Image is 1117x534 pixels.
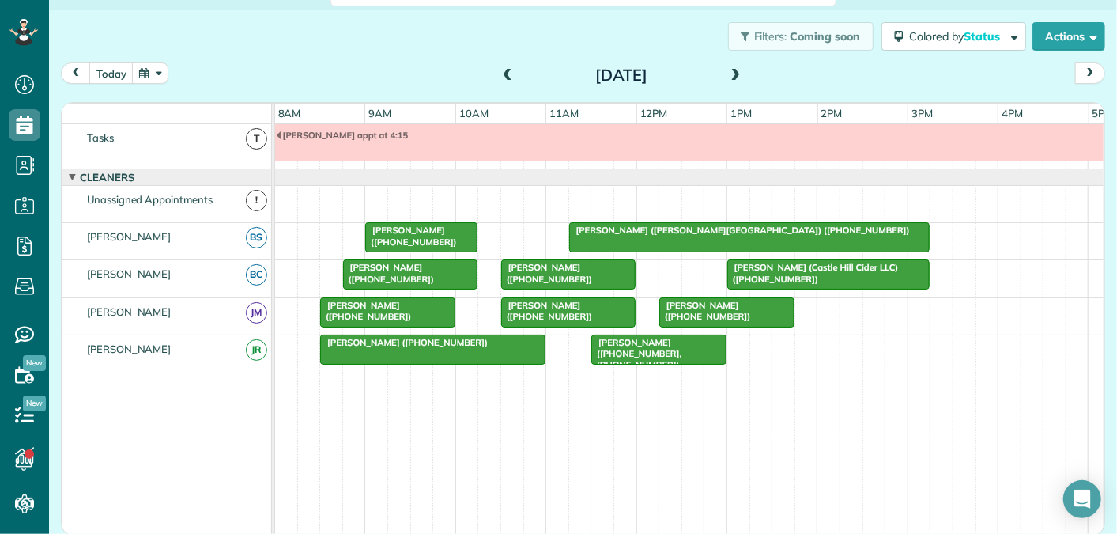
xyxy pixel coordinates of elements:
span: [PERSON_NAME] appt at 4:15 [275,130,409,141]
h2: [DATE] [523,66,720,84]
span: [PERSON_NAME] ([PHONE_NUMBER]) [659,300,751,322]
span: JR [246,339,267,361]
span: [PERSON_NAME] ([PHONE_NUMBER], [PHONE_NUMBER]) [591,337,681,371]
span: New [23,396,46,411]
span: [PERSON_NAME] ([PHONE_NUMBER]) [319,337,489,348]
span: BC [246,264,267,286]
span: 10am [456,107,492,119]
span: Cleaners [77,171,138,184]
span: [PERSON_NAME] ([PHONE_NUMBER]) [500,300,593,322]
span: 12pm [637,107,671,119]
span: 11am [546,107,582,119]
span: 8am [275,107,304,119]
button: today [89,62,134,84]
span: 1pm [727,107,755,119]
span: [PERSON_NAME] [84,343,175,355]
span: Colored by [909,29,1006,44]
span: 2pm [818,107,846,119]
span: [PERSON_NAME] (Castle Hill Cider LLC) ([PHONE_NUMBER]) [726,262,899,284]
span: Filters: [754,29,787,44]
span: Unassigned Appointments [84,193,216,206]
span: 4pm [998,107,1026,119]
span: [PERSON_NAME] ([PHONE_NUMBER]) [342,262,435,284]
div: Open Intercom Messenger [1063,480,1101,518]
span: 5pm [1089,107,1117,119]
span: [PERSON_NAME] [84,230,175,243]
span: New [23,355,46,371]
span: [PERSON_NAME] ([PHONE_NUMBER]) [364,225,457,247]
span: 3pm [908,107,936,119]
span: BS [246,227,267,248]
span: T [246,128,267,150]
span: ! [246,190,267,211]
button: prev [61,62,91,84]
button: next [1075,62,1105,84]
span: [PERSON_NAME] ([PHONE_NUMBER]) [500,262,593,284]
span: JM [246,302,267,324]
span: [PERSON_NAME] [84,305,175,318]
button: Colored byStatus [881,22,1026,51]
span: [PERSON_NAME] ([PERSON_NAME][GEOGRAPHIC_DATA]) ([PHONE_NUMBER]) [568,225,911,236]
span: Coming soon [790,29,861,44]
span: Tasks [84,131,117,144]
button: Actions [1032,22,1105,51]
span: [PERSON_NAME] ([PHONE_NUMBER]) [319,300,412,322]
span: [PERSON_NAME] [84,267,175,280]
span: Status [964,29,1002,44]
span: 9am [365,107,394,119]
